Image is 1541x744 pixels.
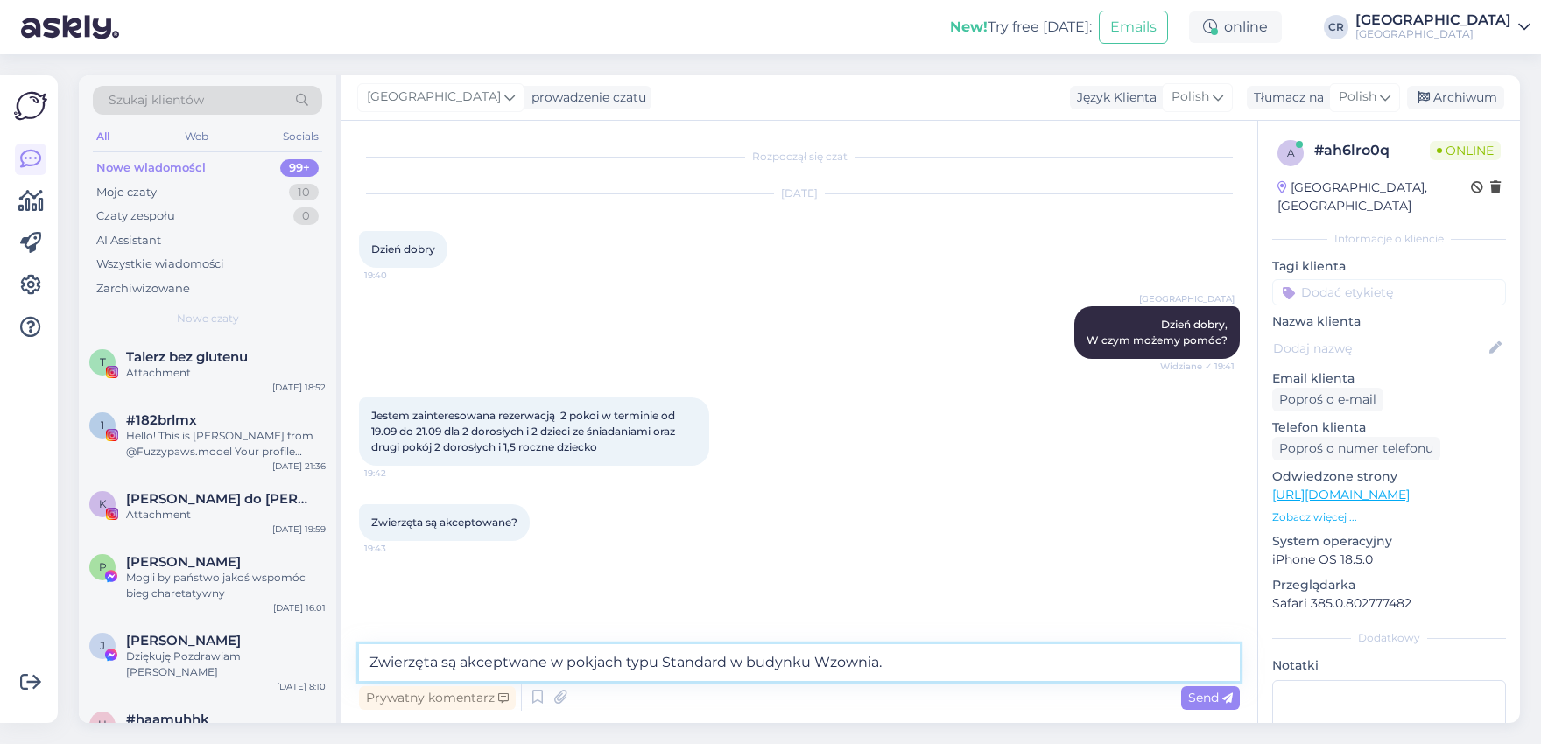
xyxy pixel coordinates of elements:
[14,89,47,123] img: Askly Logo
[359,644,1240,681] textarea: Zwierzęta są akceptwane w pokjach typu Standard w budynku Wzownia.
[359,186,1240,201] div: [DATE]
[1099,11,1168,44] button: Emails
[100,639,105,652] span: J
[950,18,988,35] b: New!
[1272,630,1506,646] div: Dodatkowy
[96,232,161,249] div: AI Assistant
[99,560,107,573] span: P
[1272,418,1506,437] p: Telefon klienta
[359,686,516,710] div: Prywatny komentarz
[1339,88,1376,107] span: Polish
[126,507,326,523] div: Attachment
[1272,487,1410,502] a: [URL][DOMAIN_NAME]
[126,412,197,428] span: #182brlmx
[371,242,435,256] span: Dzień dobry
[98,718,107,731] span: h
[1139,292,1235,305] span: [GEOGRAPHIC_DATA]
[1272,551,1506,569] p: iPhone OS 18.5.0
[100,355,106,368] span: T
[277,680,326,693] div: [DATE] 8:10
[96,280,190,298] div: Zarchiwizowane
[126,365,326,381] div: Attachment
[1189,11,1282,43] div: online
[364,467,430,480] span: 19:42
[1272,594,1506,613] p: Safari 385.0.802777482
[1355,27,1511,41] div: [GEOGRAPHIC_DATA]
[1272,509,1506,525] p: Zobacz więcej ...
[272,523,326,536] div: [DATE] 19:59
[364,542,430,555] span: 19:43
[1273,339,1486,358] input: Dodaj nazwę
[1355,13,1530,41] a: [GEOGRAPHIC_DATA][GEOGRAPHIC_DATA]
[126,349,248,365] span: Talerz bez glutenu
[367,88,501,107] span: [GEOGRAPHIC_DATA]
[364,269,430,282] span: 19:40
[96,184,157,201] div: Moje czaty
[1188,690,1233,705] span: Send
[181,125,212,148] div: Web
[359,149,1240,165] div: Rozpoczął się czat
[371,516,517,529] span: Zwierzęta są akceptowane?
[1247,88,1324,107] div: Tłumacz na
[126,428,326,460] div: Hello! This is [PERSON_NAME] from @Fuzzypaws.model Your profile caught our eye We are a world Fam...
[1272,369,1506,388] p: Email klienta
[1160,360,1235,373] span: Widziane ✓ 19:41
[126,633,241,649] span: Jacek Dubicki
[1272,312,1506,331] p: Nazwa klienta
[1272,467,1506,486] p: Odwiedzone strony
[279,125,322,148] div: Socials
[272,460,326,473] div: [DATE] 21:36
[1272,532,1506,551] p: System operacyjny
[273,601,326,614] div: [DATE] 16:01
[1314,140,1430,161] div: # ah6lro0q
[371,409,678,453] span: Jestem zainteresowana rezerwacją 2 pokoi w terminie od 19.09 do 21.09 dla 2 dorosłych i 2 dzieci ...
[126,554,241,570] span: Paweł Tcho
[126,570,326,601] div: Mogli by państwo jakoś wspomóc bieg charetatywny
[1355,13,1511,27] div: [GEOGRAPHIC_DATA]
[289,184,319,201] div: 10
[126,491,308,507] span: Korty do padla I Szczecin
[177,311,239,326] span: Nowe czaty
[126,649,326,680] div: Dziękuję Pozdrawiam [PERSON_NAME]
[1407,86,1504,109] div: Archiwum
[93,125,113,148] div: All
[99,497,107,510] span: K
[96,159,206,177] div: Nowe wiadomości
[1324,15,1348,39] div: CR
[1272,437,1440,460] div: Poproś o numer telefonu
[280,159,319,177] div: 99+
[96,256,224,273] div: Wszystkie wiadomości
[1172,88,1209,107] span: Polish
[1272,576,1506,594] p: Przeglądarka
[1070,88,1157,107] div: Język Klienta
[950,17,1092,38] div: Try free [DATE]:
[126,712,209,727] span: #haamuhhk
[1272,231,1506,247] div: Informacje o kliencie
[1287,146,1295,159] span: a
[1277,179,1471,215] div: [GEOGRAPHIC_DATA], [GEOGRAPHIC_DATA]
[1272,388,1383,411] div: Poproś o e-mail
[524,88,646,107] div: prowadzenie czatu
[293,207,319,225] div: 0
[1430,141,1501,160] span: Online
[272,381,326,394] div: [DATE] 18:52
[96,207,175,225] div: Czaty zespołu
[101,418,104,432] span: 1
[109,91,204,109] span: Szukaj klientów
[1272,257,1506,276] p: Tagi klienta
[1272,279,1506,305] input: Dodać etykietę
[1272,656,1506,675] p: Notatki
